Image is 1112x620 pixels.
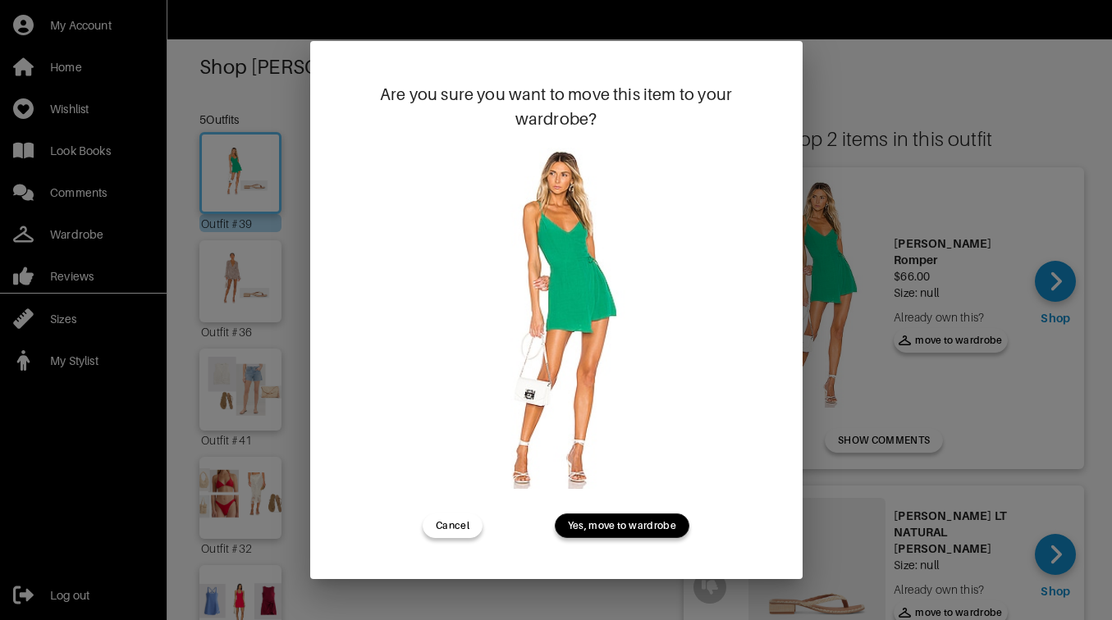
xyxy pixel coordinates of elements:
button: Cancel [423,513,483,538]
span: Cancel [436,518,469,533]
div: Are you sure you want to move this item to your wardrobe? [351,82,762,131]
img: Karen Wrap Romper [454,148,659,489]
button: Yes, move to wardrobe [555,513,689,538]
span: Yes, move to wardrobe [568,518,676,533]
